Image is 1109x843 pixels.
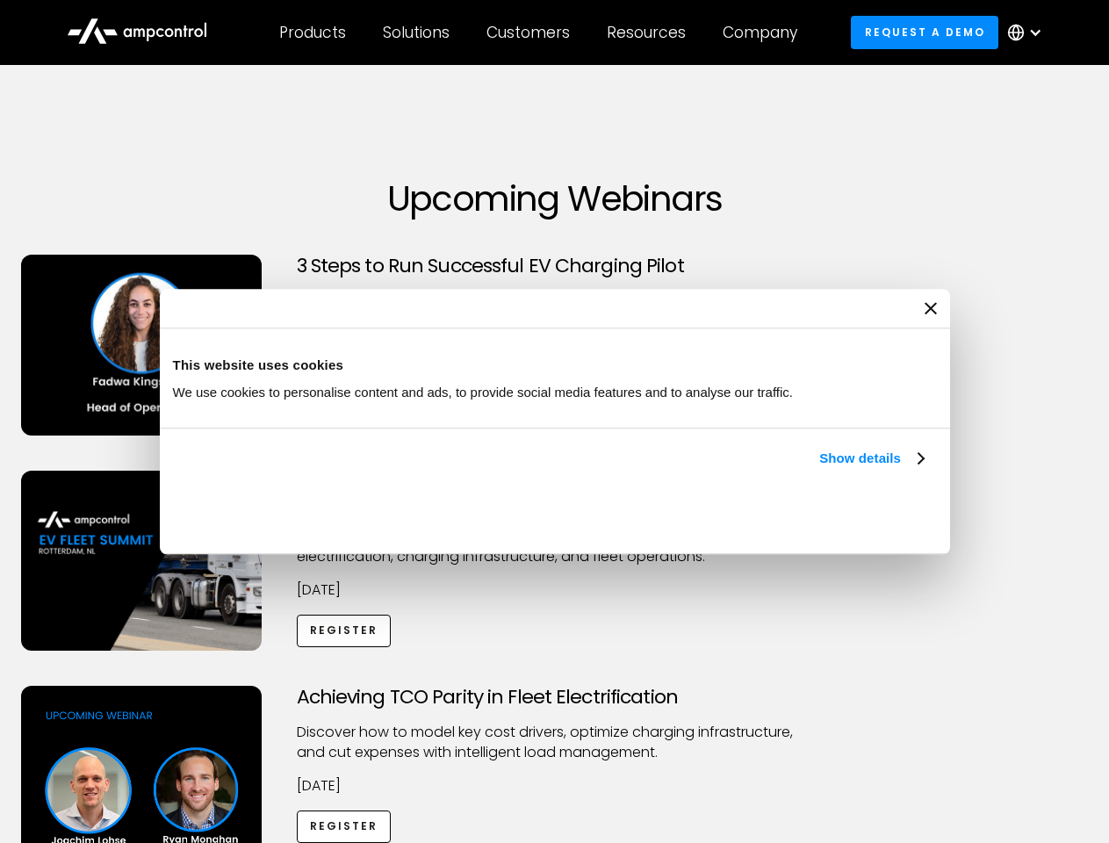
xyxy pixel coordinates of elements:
[607,23,686,42] div: Resources
[297,811,392,843] a: Register
[723,23,797,42] div: Company
[819,448,923,469] a: Show details
[297,615,392,647] a: Register
[297,776,813,796] p: [DATE]
[925,302,937,314] button: Close banner
[383,23,450,42] div: Solutions
[173,355,937,376] div: This website uses cookies
[279,23,346,42] div: Products
[297,580,813,600] p: [DATE]
[486,23,570,42] div: Customers
[678,489,930,540] button: Okay
[297,723,813,762] p: Discover how to model key cost drivers, optimize charging infrastructure, and cut expenses with i...
[297,255,813,277] h3: 3 Steps to Run Successful EV Charging Pilot
[851,16,998,48] a: Request a demo
[21,177,1089,220] h1: Upcoming Webinars
[173,385,794,400] span: We use cookies to personalise content and ads, to provide social media features and to analyse ou...
[297,686,813,709] h3: Achieving TCO Parity in Fleet Electrification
